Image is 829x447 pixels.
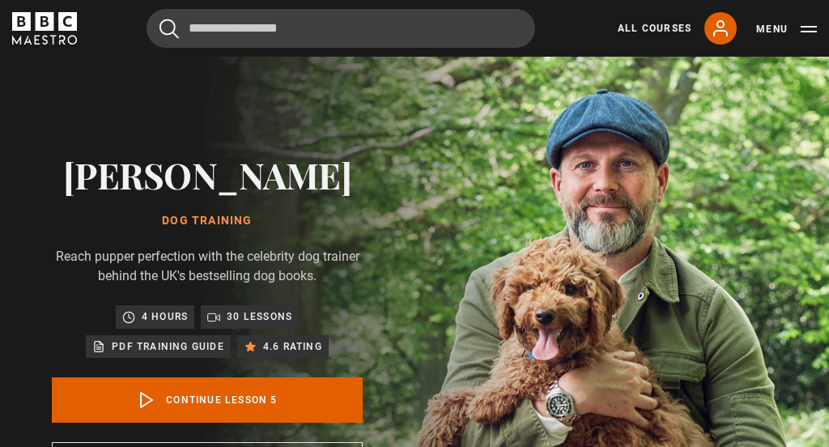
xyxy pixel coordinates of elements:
a: Continue lesson 5 [52,377,363,423]
h1: Dog Training [52,215,363,228]
svg: BBC Maestro [12,12,77,45]
button: Submit the search query [159,19,179,39]
p: 4.6 rating [263,338,322,355]
a: All Courses [618,21,691,36]
p: Reach pupper perfection with the celebrity dog trainer behind the UK's bestselling dog books. [52,247,363,286]
p: 4 hours [142,309,188,325]
p: 30 lessons [227,309,292,325]
button: Toggle navigation [756,21,817,37]
h2: [PERSON_NAME] [52,154,363,195]
p: PDF training guide [112,338,224,355]
input: Search [147,9,535,48]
